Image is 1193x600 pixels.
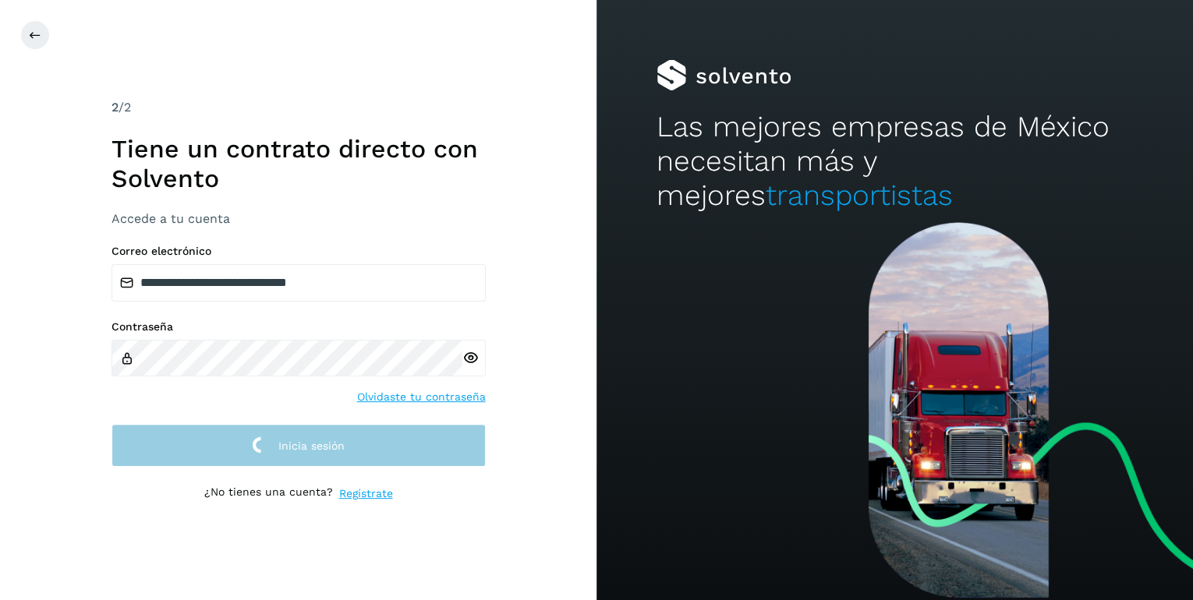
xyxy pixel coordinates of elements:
button: Inicia sesión [112,424,486,467]
p: ¿No tienes una cuenta? [204,485,333,502]
a: Regístrate [339,485,393,502]
h3: Accede a tu cuenta [112,211,486,226]
label: Contraseña [112,320,486,334]
div: /2 [112,98,486,117]
span: transportistas [766,178,953,212]
h2: Las mejores empresas de México necesitan más y mejores [657,110,1134,214]
h1: Tiene un contrato directo con Solvento [112,134,486,194]
a: Olvidaste tu contraseña [357,389,486,405]
span: 2 [112,100,119,115]
span: Inicia sesión [278,440,345,451]
label: Correo electrónico [112,245,486,258]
